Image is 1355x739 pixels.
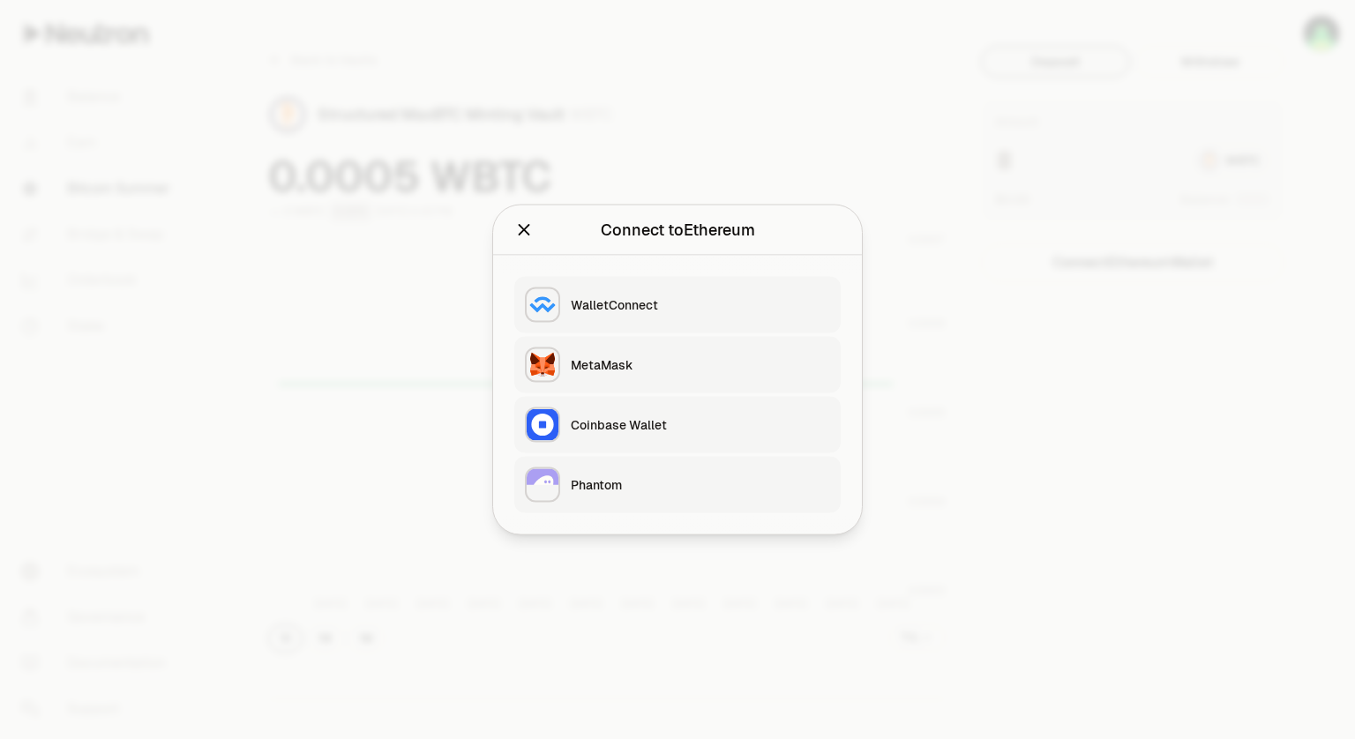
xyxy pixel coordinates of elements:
div: Coinbase Wallet [571,416,830,434]
div: MetaMask [571,356,830,374]
button: WalletConnectWalletConnect [514,277,841,333]
img: WalletConnect [527,289,558,321]
img: Phantom [527,469,558,501]
img: Coinbase Wallet [527,409,558,441]
div: Phantom [571,476,830,494]
button: PhantomPhantom [514,457,841,513]
button: Coinbase WalletCoinbase Wallet [514,397,841,453]
div: WalletConnect [571,296,830,314]
button: Close [514,218,534,243]
button: MetaMaskMetaMask [514,337,841,393]
img: MetaMask [527,349,558,381]
div: Connect to Ethereum [601,218,755,243]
